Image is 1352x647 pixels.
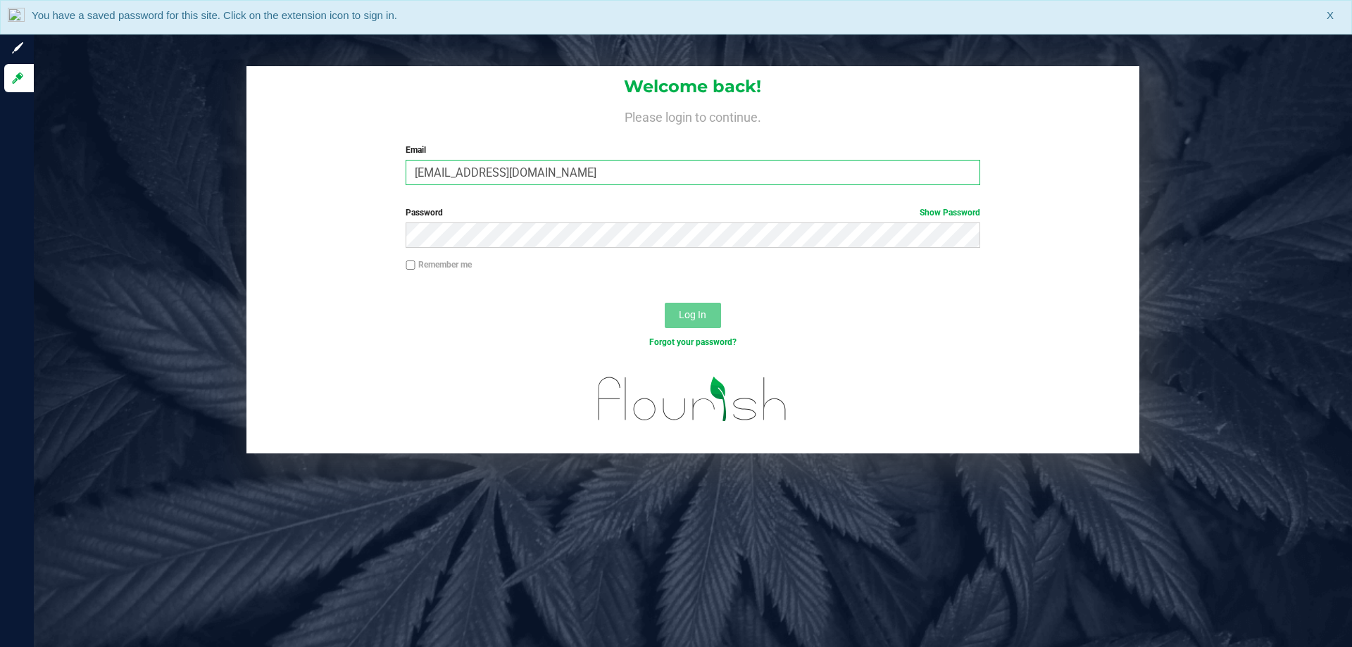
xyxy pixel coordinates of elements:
inline-svg: Log in [11,71,25,85]
span: You have a saved password for this site. Click on the extension icon to sign in. [32,9,397,21]
span: X [1327,8,1334,24]
label: Email [406,144,979,156]
h1: Welcome back! [246,77,1139,96]
img: notLoggedInIcon.png [8,8,25,27]
span: Password [406,208,443,218]
h4: Please login to continue. [246,107,1139,124]
button: Log In [665,303,721,328]
a: Show Password [920,208,980,218]
span: Log In [679,309,706,320]
inline-svg: Sign up [11,41,25,55]
label: Remember me [406,258,472,271]
a: Forgot your password? [649,337,737,347]
input: Remember me [406,260,415,270]
img: flourish_logo.svg [581,363,804,435]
